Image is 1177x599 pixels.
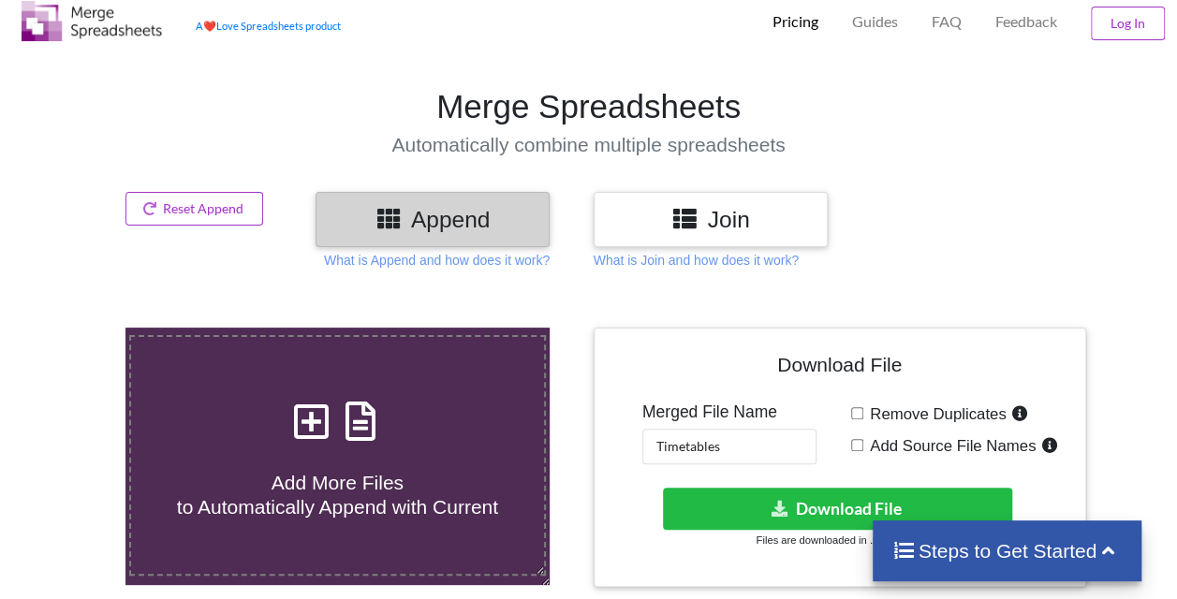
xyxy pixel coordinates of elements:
[196,20,341,32] a: AheartLove Spreadsheets product
[608,206,814,233] h3: Join
[177,472,498,517] span: Add More Files to Automatically Append with Current
[608,342,1072,395] h4: Download File
[891,539,1123,562] h4: Steps to Get Started
[594,251,799,270] p: What is Join and how does it work?
[324,251,550,270] p: What is Append and how does it work?
[1091,7,1165,40] button: Log In
[932,12,962,32] p: FAQ
[203,20,216,32] span: heart
[995,14,1057,29] span: Feedback
[22,1,162,41] img: Logo.png
[663,488,1011,530] button: Download File
[852,12,898,32] p: Guides
[642,402,817,422] h5: Merged File Name
[330,206,536,233] h3: Append
[772,12,818,32] p: Pricing
[863,437,1036,455] span: Add Source File Names
[642,429,817,464] input: Enter File Name
[125,192,264,226] button: Reset Append
[756,534,922,546] small: Files are downloaded in .xlsx format
[863,405,1007,423] span: Remove Duplicates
